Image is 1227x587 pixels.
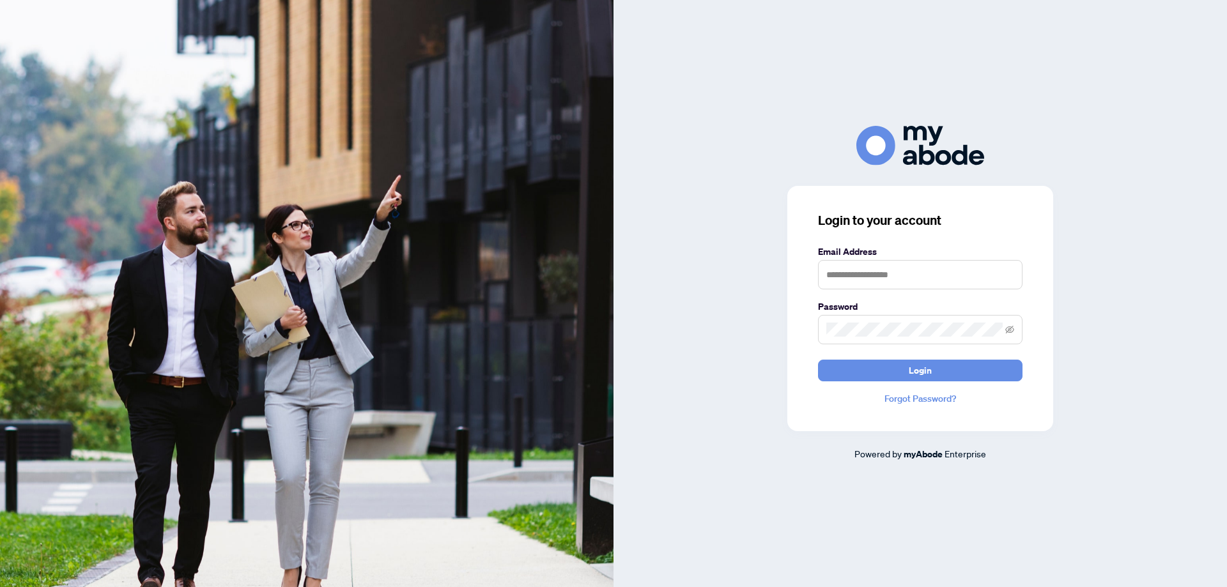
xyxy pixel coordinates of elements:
[856,126,984,165] img: ma-logo
[909,360,932,381] span: Login
[818,392,1022,406] a: Forgot Password?
[854,448,902,459] span: Powered by
[1005,325,1014,334] span: eye-invisible
[818,360,1022,381] button: Login
[904,447,943,461] a: myAbode
[818,211,1022,229] h3: Login to your account
[818,245,1022,259] label: Email Address
[818,300,1022,314] label: Password
[945,448,986,459] span: Enterprise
